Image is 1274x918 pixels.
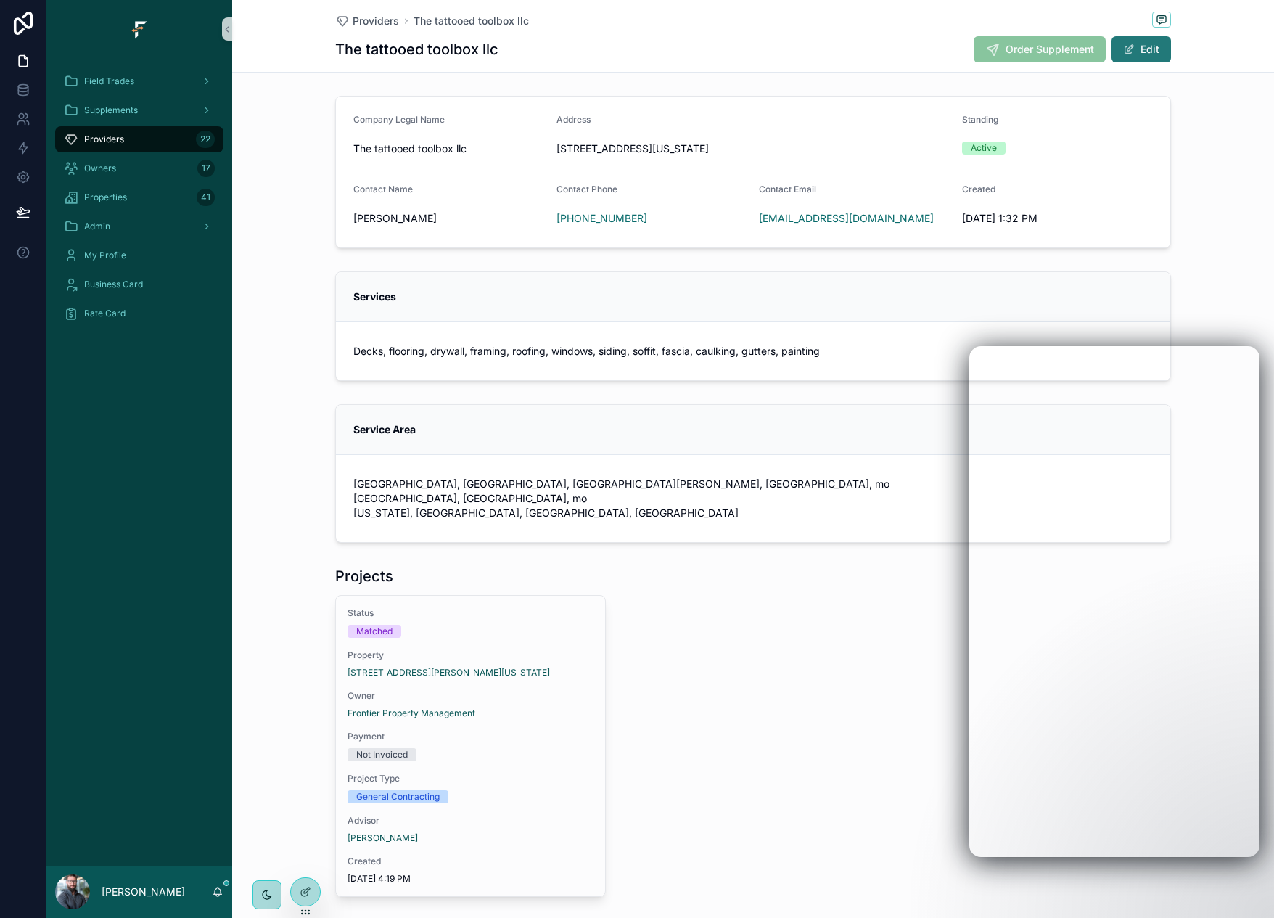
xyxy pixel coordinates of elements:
[356,625,393,638] div: Matched
[84,279,143,290] span: Business Card
[55,271,223,298] a: Business Card
[1225,869,1259,903] iframe: Intercom live chat
[353,423,416,435] strong: Service Area
[55,126,223,152] a: Providers22
[348,815,593,827] span: Advisor
[1111,36,1171,62] button: Edit
[353,344,1153,358] span: Decks, flooring, drywall, framing, roofing, windows, siding, soffit, fascia, caulking, gutters, p...
[348,667,550,679] a: [STREET_ADDRESS][PERSON_NAME][US_STATE]
[128,17,151,41] img: App logo
[197,189,215,206] div: 41
[84,221,110,232] span: Admin
[84,134,124,145] span: Providers
[969,346,1259,857] iframe: Intercom live chat
[55,97,223,123] a: Supplements
[356,790,440,803] div: General Contracting
[353,290,396,303] strong: Services
[356,748,408,761] div: Not Invoiced
[84,163,116,174] span: Owners
[46,58,232,866] div: scrollable content
[353,184,413,194] span: Contact Name
[556,211,647,226] a: [PHONE_NUMBER]
[556,142,950,156] span: [STREET_ADDRESS][US_STATE]
[353,211,545,226] span: [PERSON_NAME]
[348,856,593,867] span: Created
[196,131,215,148] div: 22
[353,14,399,28] span: Providers
[348,708,475,719] a: Frontier Property Management
[55,184,223,210] a: Properties41
[348,731,593,742] span: Payment
[335,14,399,28] a: Providers
[556,184,617,194] span: Contact Phone
[55,300,223,327] a: Rate Card
[197,160,215,177] div: 17
[55,155,223,181] a: Owners17
[759,211,934,226] a: [EMAIL_ADDRESS][DOMAIN_NAME]
[335,39,498,60] h1: The tattooed toolbox llc
[55,242,223,269] a: My Profile
[84,250,126,261] span: My Profile
[102,885,185,899] p: [PERSON_NAME]
[348,607,593,619] span: Status
[759,184,816,194] span: Contact Email
[962,184,995,194] span: Created
[353,477,1153,520] span: [GEOGRAPHIC_DATA], [GEOGRAPHIC_DATA], [GEOGRAPHIC_DATA][PERSON_NAME], [GEOGRAPHIC_DATA], mo [GEOG...
[962,114,998,125] span: Standing
[348,773,593,784] span: Project Type
[84,104,138,116] span: Supplements
[348,873,593,885] span: [DATE] 4:19 PM
[353,114,445,125] span: Company Legal Name
[962,211,1154,226] span: [DATE] 1:32 PM
[84,192,127,203] span: Properties
[84,308,126,319] span: Rate Card
[55,213,223,239] a: Admin
[971,142,997,155] div: Active
[353,142,545,156] span: The tattooed toolbox llc
[348,690,593,702] span: Owner
[348,832,418,844] a: [PERSON_NAME]
[348,649,593,661] span: Property
[414,14,529,28] a: The tattooed toolbox llc
[335,566,393,586] h1: Projects
[55,68,223,94] a: Field Trades
[335,595,606,897] a: StatusMatchedProperty[STREET_ADDRESS][PERSON_NAME][US_STATE]OwnerFrontier Property ManagementPaym...
[84,75,134,87] span: Field Trades
[556,114,591,125] span: Address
